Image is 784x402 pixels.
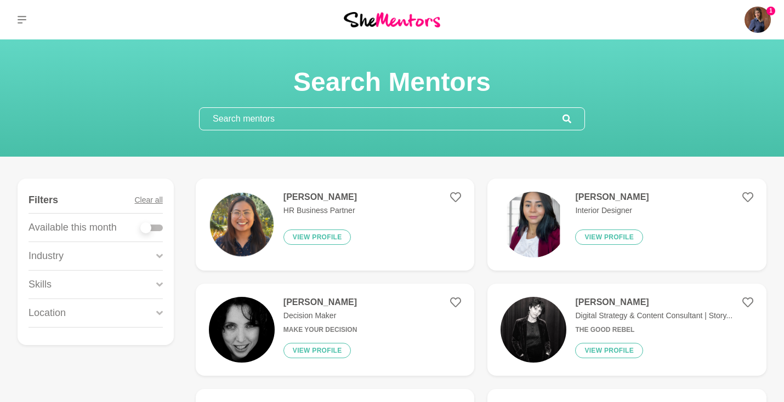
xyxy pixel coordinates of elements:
[283,297,357,308] h4: [PERSON_NAME]
[196,284,475,376] a: [PERSON_NAME]Decision MakerMake Your DecisionView profile
[487,284,766,376] a: [PERSON_NAME]Digital Strategy & Content Consultant | Story...The Good RebelView profile
[134,187,162,213] button: Clear all
[575,205,649,216] p: Interior Designer
[575,310,732,321] p: Digital Strategy & Content Consultant | Story...
[575,192,649,203] h4: [PERSON_NAME]
[283,229,351,245] button: View profile
[501,297,566,363] img: 1044fa7e6122d2a8171cf257dcb819e56f039831-1170x656.jpg
[29,249,64,263] p: Industry
[487,179,766,271] a: [PERSON_NAME]Interior DesignerView profile
[283,205,357,216] p: HR Business Partner
[575,326,732,334] h6: The Good Rebel
[283,310,357,321] p: Decision Maker
[575,343,643,358] button: View profile
[283,343,351,358] button: View profile
[575,297,732,308] h4: [PERSON_NAME]
[209,297,275,363] img: 443bca476f7facefe296c2c6ab68eb81e300ea47-400x400.jpg
[200,108,563,130] input: Search mentors
[745,7,771,33] a: Cintia Hernandez1
[29,194,58,206] h4: Filters
[501,192,566,257] img: 672c9e0f5c28f94a877040268cd8e7ac1f2c7f14-1080x1350.png
[283,192,357,203] h4: [PERSON_NAME]
[766,7,775,15] span: 1
[29,220,117,235] p: Available this month
[209,192,275,257] img: 231d6636be52241877ec7df6b9df3e537ea7a8ca-1080x1080.png
[29,277,52,292] p: Skills
[283,326,357,334] h6: Make Your Decision
[745,7,771,33] img: Cintia Hernandez
[29,306,66,320] p: Location
[199,66,585,99] h1: Search Mentors
[575,229,643,245] button: View profile
[196,179,475,271] a: [PERSON_NAME]HR Business PartnerView profile
[344,12,440,27] img: She Mentors Logo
